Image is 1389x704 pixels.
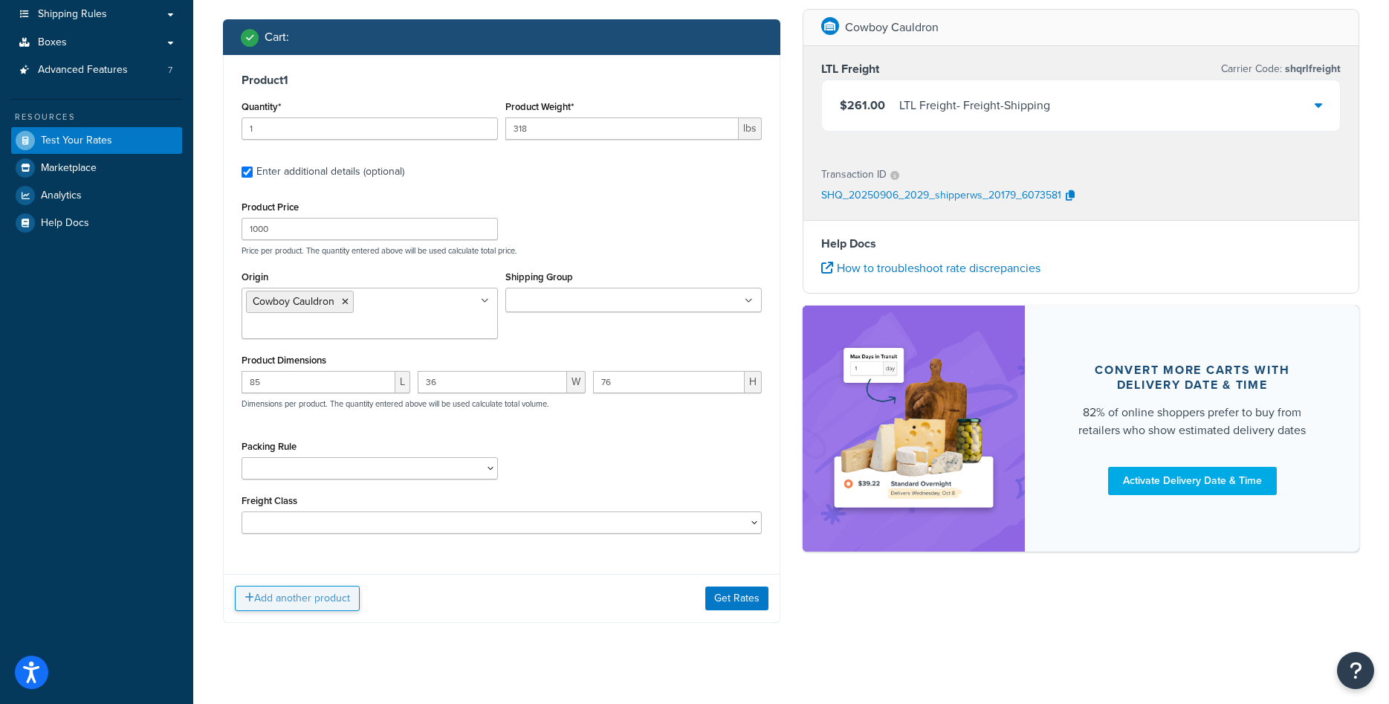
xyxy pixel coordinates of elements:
[840,97,885,114] span: $261.00
[821,235,1341,253] h4: Help Docs
[821,62,879,77] h3: LTL Freight
[821,185,1061,207] p: SHQ_20250906_2029_shipperws_20179_6073581
[238,245,765,256] p: Price per product. The quantity entered above will be used calculate total price.
[1108,466,1277,494] a: Activate Delivery Date & Time
[11,56,182,84] li: Advanced Features
[41,135,112,147] span: Test Your Rates
[739,117,762,140] span: lbs
[505,117,739,140] input: 0.00
[235,586,360,611] button: Add another product
[265,30,289,44] h2: Cart :
[242,441,297,452] label: Packing Rule
[238,398,549,409] p: Dimensions per product. The quantity entered above will be used calculate total volume.
[705,587,768,610] button: Get Rates
[41,217,89,230] span: Help Docs
[11,1,182,28] a: Shipping Rules
[242,117,498,140] input: 0.0
[567,371,586,393] span: W
[38,36,67,49] span: Boxes
[821,259,1040,277] a: How to troubleshoot rate discrepancies
[168,64,172,77] span: 7
[253,294,334,309] span: Cowboy Cauldron
[242,271,268,282] label: Origin
[11,127,182,154] a: Test Your Rates
[1221,59,1341,80] p: Carrier Code:
[242,73,762,88] h3: Product 1
[825,328,1003,529] img: feature-image-ddt-36eae7f7280da8017bfb280eaccd9c446f90b1fe08728e4019434db127062ab4.png
[41,190,82,202] span: Analytics
[845,17,939,38] p: Cowboy Cauldron
[242,201,299,213] label: Product Price
[395,371,410,393] span: L
[745,371,762,393] span: H
[38,64,128,77] span: Advanced Features
[11,56,182,84] a: Advanced Features7
[41,162,97,175] span: Marketplace
[1337,652,1374,689] button: Open Resource Center
[1061,362,1324,392] div: Convert more carts with delivery date & time
[38,8,107,21] span: Shipping Rules
[11,210,182,236] a: Help Docs
[242,495,297,506] label: Freight Class
[242,101,281,112] label: Quantity*
[821,164,887,185] p: Transaction ID
[256,161,404,182] div: Enter additional details (optional)
[11,182,182,209] a: Analytics
[242,355,326,366] label: Product Dimensions
[505,101,574,112] label: Product Weight*
[11,155,182,181] a: Marketplace
[505,271,573,282] label: Shipping Group
[242,167,253,178] input: Enter additional details (optional)
[11,29,182,56] a: Boxes
[899,95,1050,116] div: LTL Freight - Freight-Shipping
[1282,61,1341,77] span: shqrlfreight
[1061,403,1324,439] div: 82% of online shoppers prefer to buy from retailers who show estimated delivery dates
[11,111,182,123] div: Resources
